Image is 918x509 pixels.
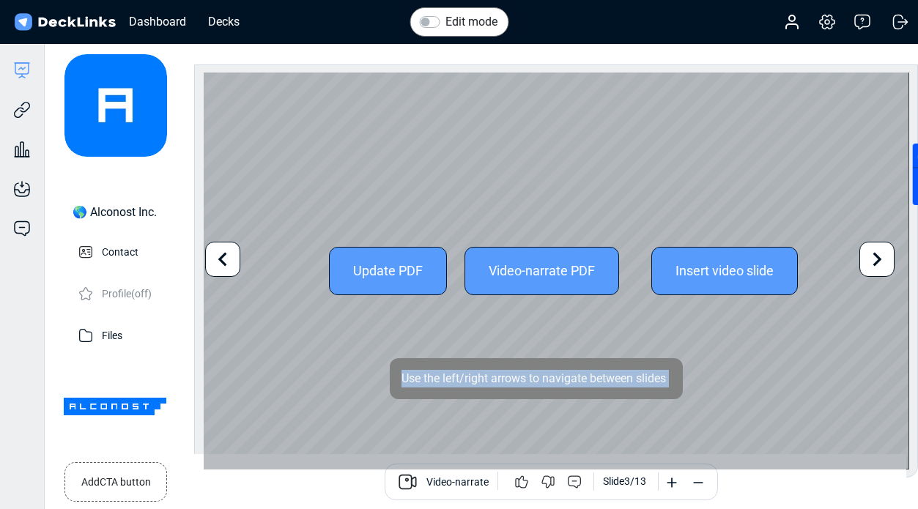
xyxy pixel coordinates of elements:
img: avatar [64,54,167,157]
span: Video-narrate [426,475,489,492]
div: Update PDF [329,247,447,295]
p: Profile (off) [102,283,152,302]
div: Decks [201,12,247,31]
label: Edit mode [445,13,497,31]
div: 🌎 Alconost Inc. [73,204,157,221]
div: Dashboard [122,12,193,31]
img: Company Banner [64,355,166,458]
div: Insert video slide [651,247,798,295]
div: Slide 3 / 13 [603,474,646,489]
div: Video-narrate PDF [464,247,619,295]
p: Contact [102,242,138,260]
p: Files [102,325,122,343]
img: DeckLinks [12,12,118,33]
small: Add CTA button [81,469,151,490]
